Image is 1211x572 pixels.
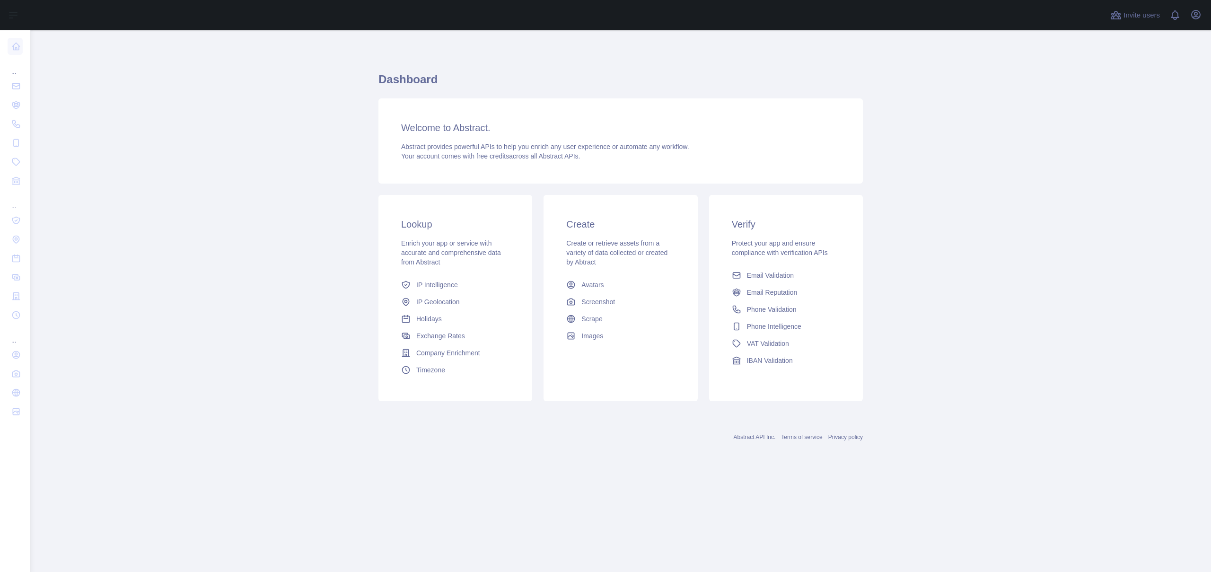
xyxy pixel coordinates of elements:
a: Avatars [562,276,678,293]
div: ... [8,57,23,76]
a: Abstract API Inc. [734,434,776,440]
a: Screenshot [562,293,678,310]
a: IP Intelligence [397,276,513,293]
span: IP Intelligence [416,280,458,290]
a: Scrape [562,310,678,327]
span: IBAN Validation [747,356,793,365]
a: Phone Validation [728,301,844,318]
span: Scrape [581,314,602,324]
div: ... [8,191,23,210]
a: IP Geolocation [397,293,513,310]
h3: Verify [732,218,840,231]
a: Email Validation [728,267,844,284]
a: Timezone [397,361,513,378]
h3: Lookup [401,218,509,231]
a: Company Enrichment [397,344,513,361]
span: Abstract provides powerful APIs to help you enrich any user experience or automate any workflow. [401,143,689,150]
span: VAT Validation [747,339,789,348]
h1: Dashboard [378,72,863,95]
span: Exchange Rates [416,331,465,341]
span: free credits [476,152,509,160]
span: Timezone [416,365,445,375]
span: Enrich your app or service with accurate and comprehensive data from Abstract [401,239,501,266]
span: Avatars [581,280,604,290]
a: Terms of service [781,434,822,440]
h3: Welcome to Abstract. [401,121,840,134]
div: ... [8,326,23,344]
span: Screenshot [581,297,615,307]
a: Exchange Rates [397,327,513,344]
span: Holidays [416,314,442,324]
span: Email Reputation [747,288,798,297]
span: Phone Validation [747,305,797,314]
span: Images [581,331,603,341]
span: Create or retrieve assets from a variety of data collected or created by Abtract [566,239,667,266]
span: Protect your app and ensure compliance with verification APIs [732,239,828,256]
a: Holidays [397,310,513,327]
button: Invite users [1108,8,1162,23]
span: Email Validation [747,271,794,280]
a: Phone Intelligence [728,318,844,335]
span: IP Geolocation [416,297,460,307]
a: Email Reputation [728,284,844,301]
span: Company Enrichment [416,348,480,358]
span: Your account comes with across all Abstract APIs. [401,152,580,160]
a: IBAN Validation [728,352,844,369]
h3: Create [566,218,675,231]
a: Images [562,327,678,344]
a: VAT Validation [728,335,844,352]
span: Invite users [1123,10,1160,21]
a: Privacy policy [828,434,863,440]
span: Phone Intelligence [747,322,801,331]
